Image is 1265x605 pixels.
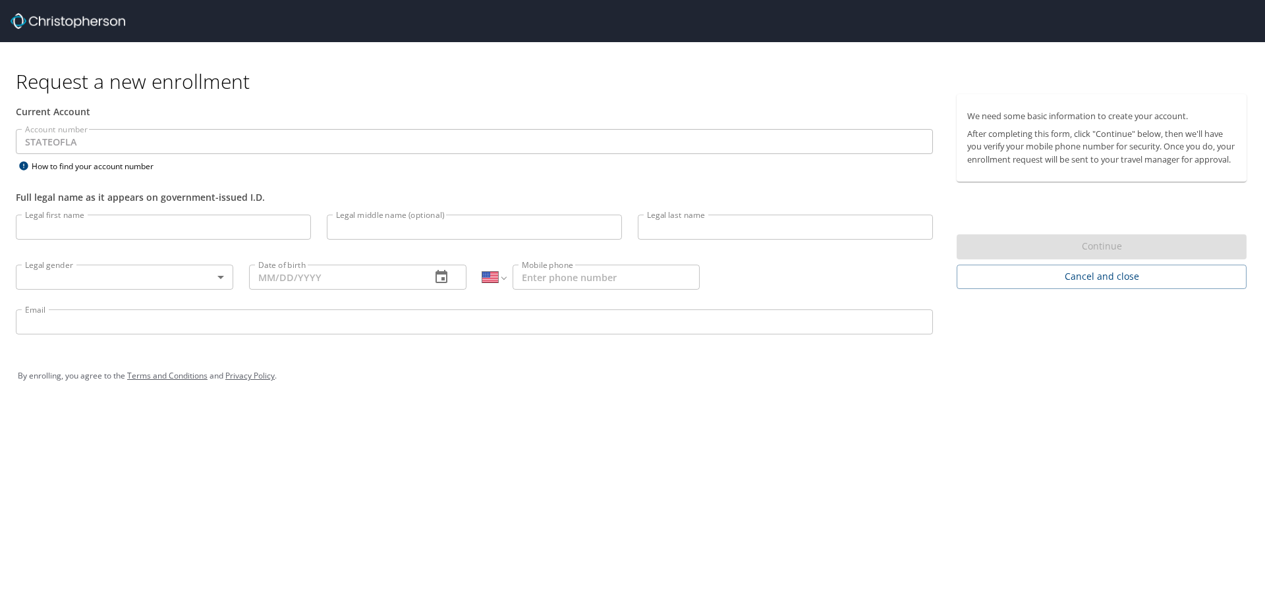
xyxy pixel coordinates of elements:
[957,265,1247,289] button: Cancel and close
[127,370,208,381] a: Terms and Conditions
[16,105,933,118] div: Current Account
[249,265,420,290] input: MM/DD/YYYY
[16,158,181,174] div: How to find your account number
[967,269,1236,285] span: Cancel and close
[225,370,275,381] a: Privacy Policy
[513,265,700,290] input: Enter phone number
[967,110,1236,122] p: We need some basic information to create your account.
[11,13,125,29] img: cbt logo
[967,128,1236,166] p: After completing this form, click "Continue" below, then we'll have you verify your mobile phone ...
[16,190,933,204] div: Full legal name as it appears on government-issued I.D.
[16,68,1257,94] h1: Request a new enrollment
[18,359,1247,392] div: By enrolling, you agree to the and .
[16,265,233,290] div: ​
